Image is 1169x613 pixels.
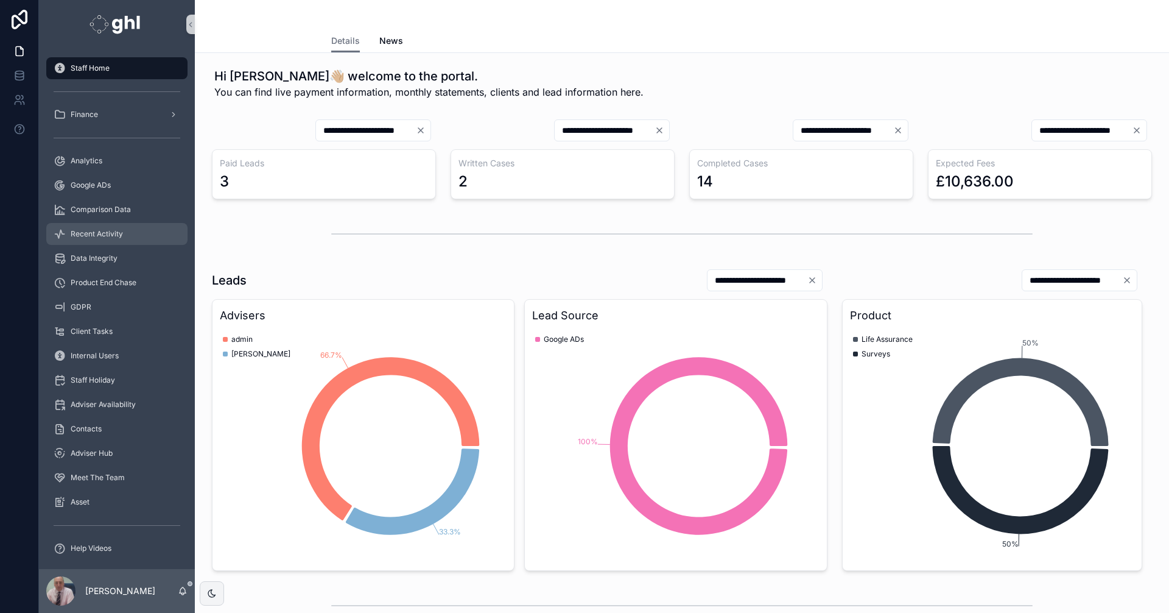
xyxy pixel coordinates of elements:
[71,424,102,434] span: Contacts
[71,473,125,483] span: Meet The Team
[46,199,188,221] a: Comparison Data
[46,104,188,126] a: Finance
[46,174,188,196] a: Google ADs
[416,126,430,135] button: Clear
[71,110,98,119] span: Finance
[71,63,110,73] span: Staff Home
[1132,126,1146,135] button: Clear
[71,156,102,166] span: Analytics
[1122,275,1137,285] button: Clear
[71,278,136,288] span: Product End Chase
[212,272,247,289] h1: Leads
[46,418,188,440] a: Contacts
[46,57,188,79] a: Staff Home
[46,394,188,416] a: Adviser Availability
[39,49,195,569] div: scrollable content
[893,126,908,135] button: Clear
[231,349,290,359] span: [PERSON_NAME]
[46,369,188,391] a: Staff Holiday
[46,345,188,367] a: Internal Users
[936,172,1014,191] div: £10,636.00
[71,180,111,190] span: Google ADs
[71,253,118,263] span: Data Integrity
[862,335,913,344] span: Life Assurance
[71,544,111,553] span: Help Videos
[46,491,188,513] a: Asset
[458,157,667,169] h3: Written Cases
[862,349,890,359] span: Surveys
[46,223,188,245] a: Recent Activity
[320,350,342,360] tspan: 66.7%
[231,335,253,344] span: admin
[85,585,155,597] p: [PERSON_NAME]
[850,307,1134,324] h3: Product
[71,302,91,312] span: GDPR
[544,335,584,344] span: Google ADs
[379,30,403,54] a: News
[331,35,360,47] span: Details
[532,329,819,563] div: chart
[220,157,428,169] h3: Paid Leads
[90,15,144,34] img: App logo
[46,537,188,559] a: Help Videos
[214,85,644,99] span: You can find live payment information, monthly statements, clients and lead information here.
[1002,539,1019,548] tspan: 50%
[71,229,123,239] span: Recent Activity
[697,157,905,169] h3: Completed Cases
[697,172,713,191] div: 14
[807,275,822,285] button: Clear
[46,150,188,172] a: Analytics
[71,351,119,361] span: Internal Users
[331,30,360,53] a: Details
[1022,338,1039,347] tspan: 50%
[578,437,598,446] tspan: 100%
[220,172,229,191] div: 3
[850,329,1134,563] div: chart
[379,35,403,47] span: News
[214,68,644,85] h1: Hi [PERSON_NAME]👋🏼 welcome to the portal.
[46,272,188,294] a: Product End Chase
[71,400,136,409] span: Adviser Availability
[655,126,669,135] button: Clear
[46,296,188,318] a: GDPR
[532,307,819,324] h3: Lead Source
[458,172,468,191] div: 2
[71,375,115,385] span: Staff Holiday
[439,527,461,536] tspan: 33.3%
[220,329,507,563] div: chart
[71,448,113,458] span: Adviser Hub
[71,497,90,507] span: Asset
[46,442,188,464] a: Adviser Hub
[46,247,188,269] a: Data Integrity
[936,157,1144,169] h3: Expected Fees
[46,467,188,489] a: Meet The Team
[220,307,507,324] h3: Advisers
[71,327,113,336] span: Client Tasks
[46,321,188,342] a: Client Tasks
[71,205,131,214] span: Comparison Data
